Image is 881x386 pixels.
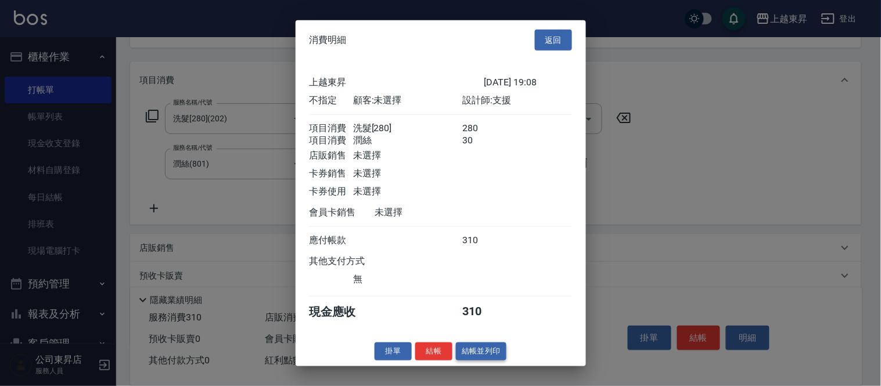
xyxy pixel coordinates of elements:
div: 卡券使用 [310,186,353,198]
div: 卡券銷售 [310,168,353,180]
div: 未選擇 [353,186,462,198]
div: 現金應收 [310,304,375,320]
span: 消費明細 [310,34,347,46]
div: 未選擇 [375,207,484,219]
div: 30 [462,135,506,147]
div: 顧客: 未選擇 [353,95,462,107]
div: 項目消費 [310,135,353,147]
div: 其他支付方式 [310,255,397,268]
div: 店販銷售 [310,150,353,162]
div: 未選擇 [353,150,462,162]
button: 返回 [535,29,572,50]
button: 掛單 [375,342,412,360]
div: 310 [462,304,506,320]
div: 上越東昇 [310,77,484,89]
button: 結帳並列印 [456,342,506,360]
div: 會員卡銷售 [310,207,375,219]
div: [DATE] 19:08 [484,77,572,89]
div: 280 [462,122,506,135]
div: 洗髮[280] [353,122,462,135]
button: 結帳 [415,342,452,360]
div: 不指定 [310,95,353,107]
div: 設計師: 支援 [462,95,571,107]
div: 潤絲 [353,135,462,147]
div: 項目消費 [310,122,353,135]
div: 未選擇 [353,168,462,180]
div: 應付帳款 [310,235,353,247]
div: 無 [353,273,462,286]
div: 310 [462,235,506,247]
